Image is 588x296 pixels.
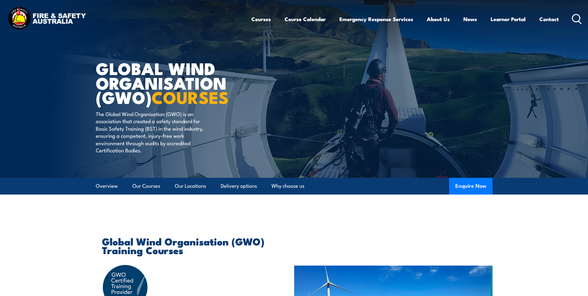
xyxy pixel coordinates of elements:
[491,11,526,27] a: Learner Portal
[251,11,271,27] a: Courses
[463,11,477,27] a: News
[96,61,249,104] h1: Global Wind Organisation (GWO)
[152,84,229,110] strong: COURSES
[539,11,559,27] a: Contact
[96,110,209,154] p: The Global Wind Organisation (GWO) is an association that created a safety standard for Basic Saf...
[272,178,304,194] a: Why choose us
[427,11,450,27] a: About Us
[96,178,118,194] a: Overview
[221,178,257,194] a: Delivery options
[175,178,206,194] a: Our Locations
[449,178,493,195] button: Enquire Now
[132,178,160,194] a: Our Courses
[102,237,266,254] h2: Global Wind Organisation (GWO) Training Courses
[285,11,326,27] a: Course Calendar
[339,11,413,27] a: Emergency Response Services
